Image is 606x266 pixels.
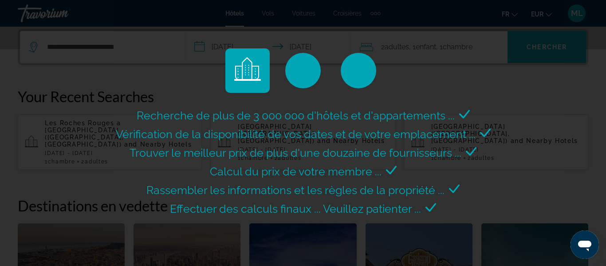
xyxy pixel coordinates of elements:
iframe: Bouton de lancement de la fenêtre de messagerie [571,230,599,259]
span: Effectuer des calculs finaux ... Veuillez patienter ... [170,202,421,215]
span: Vérification de la disponibilité de vos dates et de votre emplacement ... [116,127,476,141]
span: Trouver le meilleur prix de plus d'une douzaine de fournisseurs ... [130,146,461,159]
span: Recherche de plus de 3 000 000 d'hôtels et d'appartements ... [137,109,455,122]
span: Rassembler les informations et les règles de la propriété ... [146,183,445,197]
span: Calcul du prix de votre membre ... [210,165,382,178]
